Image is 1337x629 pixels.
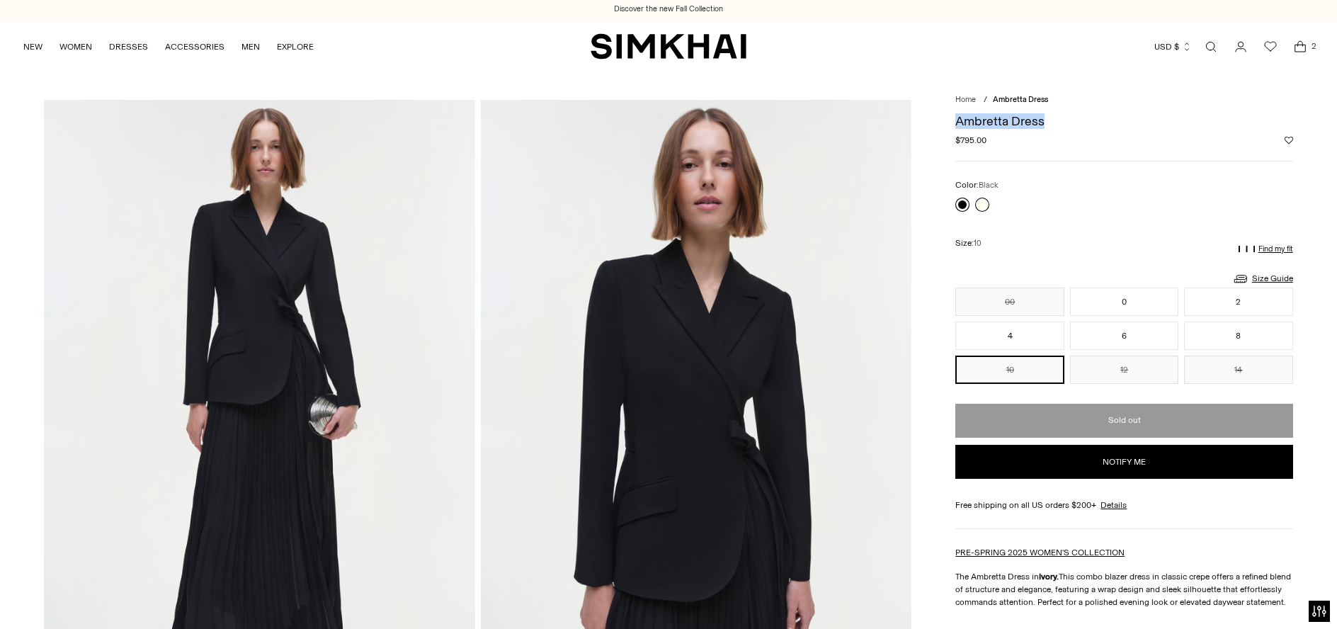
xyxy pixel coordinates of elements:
[1154,31,1192,62] button: USD $
[109,31,148,62] a: DRESSES
[955,237,982,250] label: Size:
[241,31,260,62] a: MEN
[1184,322,1292,350] button: 8
[1285,136,1293,144] button: Add to Wishlist
[1184,288,1292,316] button: 2
[1197,33,1225,61] a: Open search modal
[955,570,1292,608] p: The Ambretta Dress in This combo blazer dress in classic crepe offers a refined blend of structur...
[1100,499,1127,511] a: Details
[955,178,999,192] label: Color:
[1227,33,1255,61] a: Go to the account page
[979,181,999,190] span: Black
[1256,33,1285,61] a: Wishlist
[955,445,1292,479] button: Notify me
[984,94,987,106] div: /
[59,31,92,62] a: WOMEN
[955,134,986,147] span: $795.00
[277,31,314,62] a: EXPLORE
[614,4,723,15] a: Discover the new Fall Collection
[955,95,976,104] a: Home
[1232,270,1293,288] a: Size Guide
[1070,322,1178,350] button: 6
[23,31,42,62] a: NEW
[993,95,1048,104] span: Ambretta Dress
[955,115,1292,127] h1: Ambretta Dress
[955,94,1292,106] nav: breadcrumbs
[591,33,746,60] a: SIMKHAI
[955,356,1064,384] button: 10
[1307,40,1320,52] span: 2
[955,322,1064,350] button: 4
[1070,356,1178,384] button: 12
[11,575,142,618] iframe: Sign Up via Text for Offers
[955,288,1064,316] button: 00
[955,499,1292,511] div: Free shipping on all US orders $200+
[1286,33,1314,61] a: Open cart modal
[955,548,1125,557] a: PRE-SPRING 2025 WOMEN'S COLLECTION
[1039,572,1059,582] strong: Ivory.
[974,239,982,248] span: 10
[1070,288,1178,316] button: 0
[165,31,224,62] a: ACCESSORIES
[1184,356,1292,384] button: 14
